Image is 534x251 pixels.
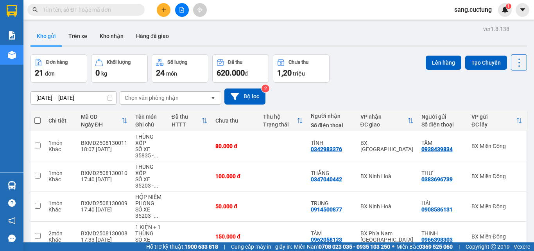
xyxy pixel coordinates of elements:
[30,54,87,83] button: Đơn hàng21đơn
[135,121,164,128] div: Ghi chú
[95,68,100,78] span: 0
[135,146,164,159] div: SỐ XE 35835 - 0706002745
[519,6,526,13] span: caret-down
[426,56,461,70] button: Lên hàng
[311,237,342,243] div: 0962058123
[43,5,135,14] input: Tìm tên, số ĐT hoặc mã đơn
[421,237,453,243] div: 0966398303
[8,181,16,190] img: warehouse-icon
[215,233,255,240] div: 150.000 đ
[421,146,453,152] div: 0938439834
[357,110,418,131] th: Toggle SortBy
[168,110,211,131] th: Toggle SortBy
[193,3,207,17] button: aim
[175,3,189,17] button: file-add
[502,6,509,13] img: icon-new-feature
[135,206,164,219] div: SỐ XE 35203 - 0932402011
[311,200,353,206] div: TRUNG
[62,27,93,45] button: Trên xe
[135,134,164,146] div: THÙNG XỐP
[360,140,414,152] div: BX [GEOGRAPHIC_DATA]
[48,230,73,237] div: 2 món
[471,203,522,209] div: BX Miền Đông
[273,54,330,83] button: Chưa thu1,20 triệu
[471,114,516,120] div: VP gửi
[311,230,353,237] div: TÂM
[311,170,353,176] div: THẮNG
[231,242,292,251] span: Cung cấp máy in - giấy in:
[48,176,73,182] div: Khác
[7,5,17,17] img: logo-vxr
[311,176,342,182] div: 0347040442
[32,7,38,13] span: search
[396,242,453,251] span: Miền Bắc
[81,121,121,128] div: Ngày ĐH
[161,7,167,13] span: plus
[81,146,127,152] div: 18:07 [DATE]
[81,206,127,213] div: 17:40 [DATE]
[277,68,292,78] span: 1,20
[8,235,16,242] span: message
[81,200,127,206] div: BXMD2508130009
[215,203,255,209] div: 50.000 đ
[8,51,16,59] img: warehouse-icon
[421,114,464,120] div: Người gửi
[311,113,353,119] div: Người nhận
[294,242,390,251] span: Miền Nam
[448,5,498,14] span: sang.cuctung
[360,203,414,209] div: BX Ninh Hoà
[135,237,164,249] div: SỐ XE 05960
[135,114,164,120] div: Tên món
[130,27,175,45] button: Hàng đã giao
[48,206,73,213] div: Khác
[172,121,201,128] div: HTTT
[311,140,353,146] div: TÍNH
[459,242,460,251] span: |
[30,27,62,45] button: Kho gửi
[154,152,158,159] span: ...
[91,54,148,83] button: Khối lượng0kg
[48,117,73,124] div: Chi tiết
[154,213,158,219] span: ...
[421,140,464,146] div: TÂM
[465,56,507,70] button: Tạo Chuyến
[48,237,73,243] div: Khác
[262,85,269,92] sup: 2
[45,70,55,77] span: đơn
[35,68,43,78] span: 21
[146,242,218,251] span: Hỗ trợ kỹ thuật:
[135,194,164,206] div: HỘP NIÊM PHONG
[491,244,496,249] span: copyright
[421,121,464,128] div: Số điện thoại
[48,140,73,146] div: 1 món
[8,217,16,224] span: notification
[8,199,16,207] span: question-circle
[360,173,414,179] div: BX Ninh Hoà
[259,110,307,131] th: Toggle SortBy
[506,4,511,9] sup: 1
[135,176,164,189] div: SỐ XE 35203 - 0932402011
[293,70,305,77] span: triệu
[289,60,308,65] div: Chưa thu
[46,60,68,65] div: Đơn hàng
[392,245,394,248] span: ⚪️
[224,242,225,251] span: |
[215,173,255,179] div: 100.000 đ
[507,4,510,9] span: 1
[152,54,208,83] button: Số lượng24món
[135,164,164,176] div: THÙNG XỐP
[421,206,453,213] div: 0908586131
[224,88,265,105] button: Bộ lọc
[311,206,342,213] div: 0914500877
[360,121,407,128] div: ĐC giao
[210,95,216,101] svg: open
[172,114,201,120] div: Đã thu
[360,114,407,120] div: VP nhận
[48,200,73,206] div: 1 món
[48,170,73,176] div: 1 món
[421,170,464,176] div: THƯ
[471,121,516,128] div: ĐC lấy
[319,244,390,250] strong: 0708 023 035 - 0935 103 250
[471,233,522,240] div: BX Miền Đông
[421,200,464,206] div: HẢI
